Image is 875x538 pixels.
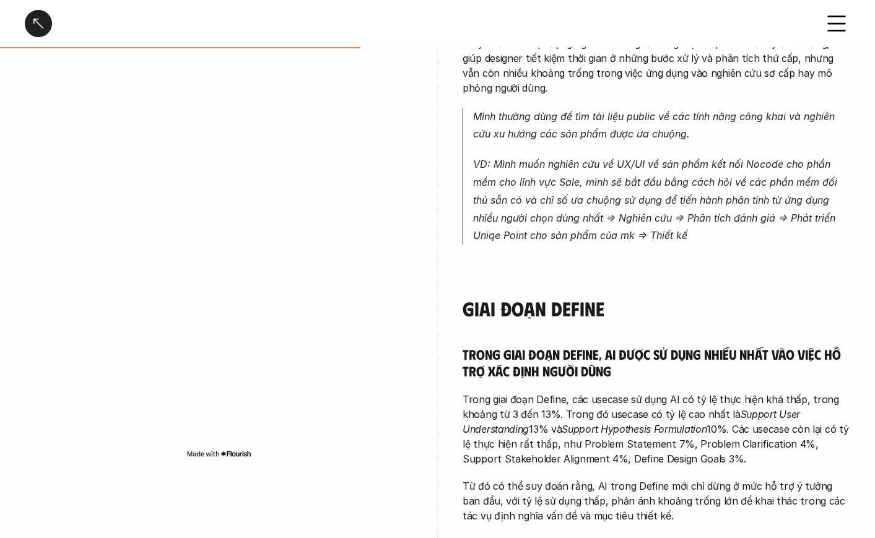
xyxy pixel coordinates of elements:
em: Support Hypothesis Formulation [562,423,707,435]
iframe: Interactive or visual content [25,74,412,446]
p: Điều này có thể cho thấy AI trong Discovery chủ yếu được khai thác như công cụ hỗ trợ thông tin, ... [463,6,850,95]
h5: Trong giai đoạn Define, AI được sử dụng nhiều nhất vào việc hỗ trợ xác định người dùng [463,345,850,380]
em: VD: Mình muốn nghiên cứu về UX/UI về sản phẩm kết nối Nocode cho phần mềm cho lĩnh vực Sale, mình... [473,158,840,241]
img: Made with Flourish [186,448,251,458]
em: Mình thường dùng để tìm tài liệu public về các tính năng công khai và nghiên cứu xu hướng các sản... [473,110,838,141]
h4: Giai đoạn Define [463,297,850,320]
em: Support User Understanding [463,408,803,435]
p: Từ đó có thể suy đoán rằng, AI trong Define mới chỉ dừng ở mức hỗ trợ ý tưởng ban đầu, với tỷ lệ ... [463,479,850,523]
p: Trong giai đoạn Define, các usecase sử dụng AI có tỷ lệ thực hiện khá thấp, trong khoảng từ 3 đến... [463,392,850,466]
